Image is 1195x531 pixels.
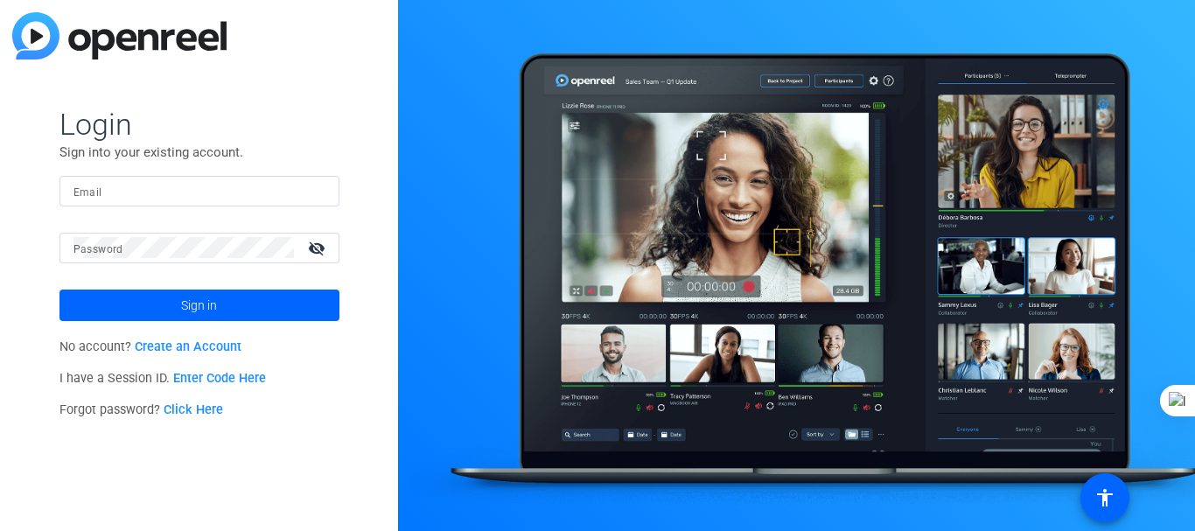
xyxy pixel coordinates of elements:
p: Sign into your existing account. [59,143,339,162]
a: Create an Account [135,339,241,354]
a: Click Here [164,402,223,417]
a: Enter Code Here [173,371,266,386]
mat-label: Password [73,243,123,255]
mat-icon: visibility_off [297,235,339,261]
span: I have a Session ID. [59,371,267,386]
span: Forgot password? [59,402,224,417]
img: blue-gradient.svg [12,12,227,59]
button: Sign in [59,290,339,321]
span: Login [59,106,339,143]
mat-label: Email [73,186,102,199]
mat-icon: accessibility [1094,487,1115,508]
span: Sign in [181,283,217,327]
span: No account? [59,339,242,354]
input: Enter Email Address [73,180,325,201]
